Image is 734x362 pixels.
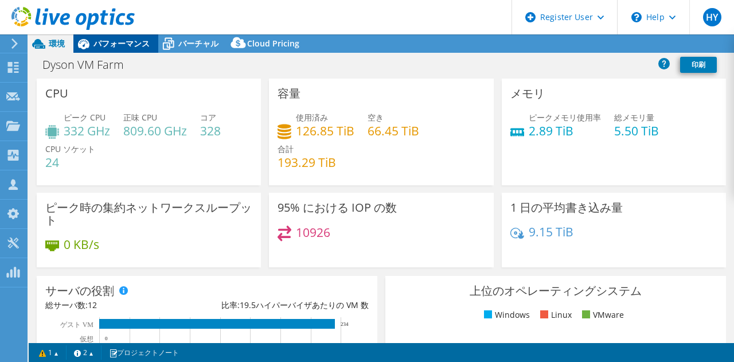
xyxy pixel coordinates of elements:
[614,112,654,123] span: 総メモリ量
[579,309,624,321] li: VMware
[529,225,573,238] h4: 9.15 TiB
[368,112,384,123] span: 空き
[66,345,101,360] a: 2
[341,321,349,327] text: 234
[64,112,106,123] span: ピーク CPU
[529,124,601,137] h4: 2.89 TiB
[64,238,99,251] h4: 0 KB/s
[93,38,150,49] span: パフォーマンス
[45,87,68,100] h3: CPU
[45,156,95,169] h4: 24
[631,12,642,22] svg: \n
[45,299,207,312] div: 総サーバ数:
[79,335,93,343] text: 仮想
[200,112,216,123] span: コア
[178,38,218,49] span: バーチャル
[88,299,97,310] span: 12
[368,124,419,137] h4: 66.45 TiB
[537,309,572,321] li: Linux
[278,87,300,100] h3: 容量
[510,201,623,214] h3: 1 日の平均書き込み量
[49,38,65,49] span: 環境
[296,124,354,137] h4: 126.85 TiB
[394,285,717,297] h3: 上位のオペレーティングシステム
[45,143,95,154] span: CPU ソケット
[207,299,369,312] div: 比率: ハイパーバイザあたりの VM 数
[31,345,67,360] a: 1
[200,124,221,137] h4: 328
[296,112,328,123] span: 使用済み
[680,57,717,73] a: 印刷
[247,38,299,49] span: Cloud Pricing
[278,201,397,214] h3: 95% における IOP の数
[481,309,530,321] li: Windows
[123,112,157,123] span: 正味 CPU
[105,336,108,341] text: 0
[278,143,294,154] span: 合計
[123,124,187,137] h4: 809.60 GHz
[240,299,256,310] span: 19.5
[703,8,721,26] span: HY
[278,156,336,169] h4: 193.29 TiB
[64,124,110,137] h4: 332 GHz
[37,59,142,71] h1: Dyson VM Farm
[614,124,659,137] h4: 5.50 TiB
[45,285,114,297] h3: サーバの役割
[296,226,330,239] h4: 10926
[529,112,601,123] span: ピークメモリ使用率
[60,321,94,329] text: ゲスト VM
[510,87,545,100] h3: メモリ
[101,345,187,360] a: プロジェクトノート
[45,201,252,227] h3: ピーク時の集約ネットワークスループット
